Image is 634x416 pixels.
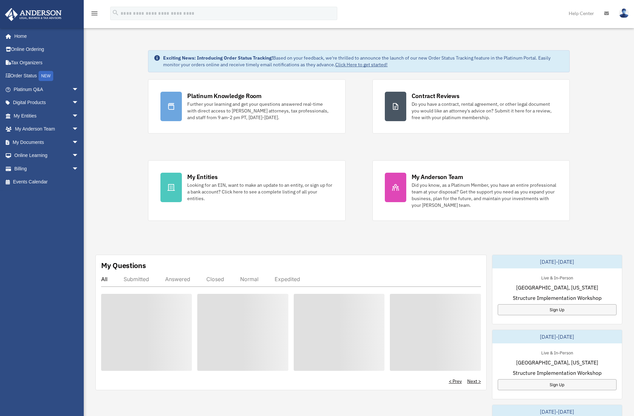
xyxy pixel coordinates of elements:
a: My Entitiesarrow_drop_down [5,109,89,122]
a: Digital Productsarrow_drop_down [5,96,89,109]
a: Tax Organizers [5,56,89,69]
a: Contract Reviews Do you have a contract, rental agreement, or other legal document you would like... [372,79,570,134]
a: Events Calendar [5,175,89,189]
a: Home [5,29,85,43]
div: Live & In-Person [536,349,578,356]
div: Did you know, as a Platinum Member, you have an entire professional team at your disposal? Get th... [412,182,557,209]
div: Based on your feedback, we're thrilled to announce the launch of our new Order Status Tracking fe... [163,55,564,68]
div: Expedited [275,276,300,282]
span: [GEOGRAPHIC_DATA], [US_STATE] [516,283,598,292]
a: < Prev [449,378,462,385]
div: Closed [206,276,224,282]
span: Structure Implementation Workshop [513,294,602,302]
div: Contract Reviews [412,92,460,100]
strong: Exciting News: Introducing Order Status Tracking! [163,55,273,61]
a: menu [90,12,98,17]
div: My Questions [101,260,146,270]
div: Answered [165,276,190,282]
div: Submitted [124,276,149,282]
div: NEW [39,71,53,81]
a: My Anderson Teamarrow_drop_down [5,122,89,136]
img: Anderson Advisors Platinum Portal [3,8,64,21]
a: Online Learningarrow_drop_down [5,149,89,162]
a: Order StatusNEW [5,69,89,83]
span: arrow_drop_down [72,122,85,136]
a: Online Ordering [5,43,89,56]
span: arrow_drop_down [72,83,85,96]
div: [DATE]-[DATE] [492,255,622,268]
div: [DATE]-[DATE] [492,330,622,343]
span: arrow_drop_down [72,96,85,110]
a: Platinum Knowledge Room Further your learning and get your questions answered real-time with dire... [148,79,345,134]
img: User Pic [619,8,629,18]
a: Next > [467,378,481,385]
div: My Entities [187,173,217,181]
div: Platinum Knowledge Room [187,92,262,100]
div: Further your learning and get your questions answered real-time with direct access to [PERSON_NAM... [187,101,333,121]
span: arrow_drop_down [72,149,85,163]
div: Do you have a contract, rental agreement, or other legal document you would like an attorney's ad... [412,101,557,121]
a: Click Here to get started! [335,62,388,68]
i: search [112,9,119,16]
span: Structure Implementation Workshop [513,369,602,377]
a: My Entities Looking for an EIN, want to make an update to an entity, or sign up for a bank accoun... [148,160,345,221]
span: arrow_drop_down [72,109,85,123]
div: Live & In-Person [536,274,578,281]
i: menu [90,9,98,17]
a: My Anderson Team Did you know, as a Platinum Member, you have an entire professional team at your... [372,160,570,221]
div: All [101,276,108,282]
a: Sign Up [498,379,617,390]
span: arrow_drop_down [72,162,85,176]
div: Looking for an EIN, want to make an update to an entity, or sign up for a bank account? Click her... [187,182,333,202]
div: Normal [240,276,259,282]
a: Sign Up [498,304,617,315]
a: Platinum Q&Aarrow_drop_down [5,83,89,96]
span: [GEOGRAPHIC_DATA], [US_STATE] [516,358,598,366]
div: My Anderson Team [412,173,463,181]
a: Billingarrow_drop_down [5,162,89,175]
a: My Documentsarrow_drop_down [5,136,89,149]
span: arrow_drop_down [72,136,85,149]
